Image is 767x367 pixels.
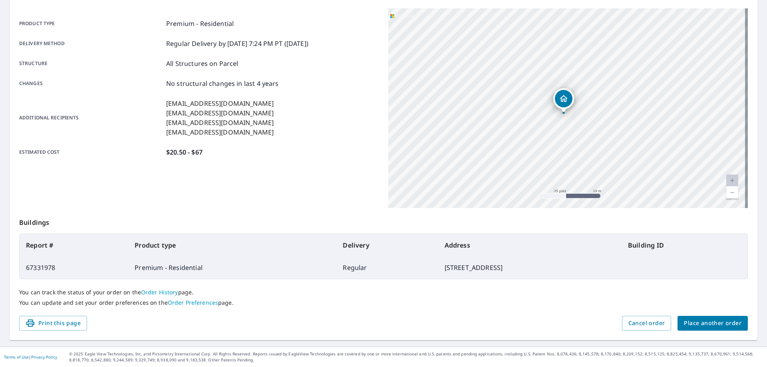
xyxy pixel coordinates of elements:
[726,175,738,186] a: Nivel actual 20, ampliar Deshabilitada
[128,234,336,256] th: Product type
[69,351,763,363] p: © 2025 Eagle View Technologies, Inc. and Pictometry International Corp. All Rights Reserved. Repo...
[166,59,238,68] p: All Structures on Parcel
[166,39,308,48] p: Regular Delivery by [DATE] 7:24 PM PT ([DATE])
[438,234,622,256] th: Address
[553,88,574,113] div: Dropped pin, building 1, Residential property, 394 Skyler St Grand Junction, CO 81501
[141,288,178,296] a: Order History
[438,256,622,279] td: [STREET_ADDRESS]
[168,299,218,306] a: Order Preferences
[19,39,163,48] p: Delivery method
[19,79,163,88] p: Changes
[166,147,203,157] p: $20.50 - $67
[166,79,279,88] p: No structural changes in last 4 years
[336,234,438,256] th: Delivery
[684,318,741,328] span: Place another order
[20,234,128,256] th: Report #
[628,318,665,328] span: Cancel order
[622,316,672,331] button: Cancel order
[19,316,87,331] button: Print this page
[19,59,163,68] p: Structure
[4,355,57,359] p: |
[166,118,274,127] p: [EMAIL_ADDRESS][DOMAIN_NAME]
[166,108,274,118] p: [EMAIL_ADDRESS][DOMAIN_NAME]
[166,19,234,28] p: Premium - Residential
[19,208,748,234] p: Buildings
[31,354,57,360] a: Privacy Policy
[4,354,29,360] a: Terms of Use
[19,147,163,157] p: Estimated cost
[678,316,748,331] button: Place another order
[336,256,438,279] td: Regular
[726,186,738,198] a: Nivel actual 20, alejar
[26,318,81,328] span: Print this page
[622,234,747,256] th: Building ID
[166,99,274,108] p: [EMAIL_ADDRESS][DOMAIN_NAME]
[20,256,128,279] td: 67331978
[166,127,274,137] p: [EMAIL_ADDRESS][DOMAIN_NAME]
[128,256,336,279] td: Premium - Residential
[19,19,163,28] p: Product type
[19,99,163,137] p: Additional recipients
[19,289,748,296] p: You can track the status of your order on the page.
[19,299,748,306] p: You can update and set your order preferences on the page.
